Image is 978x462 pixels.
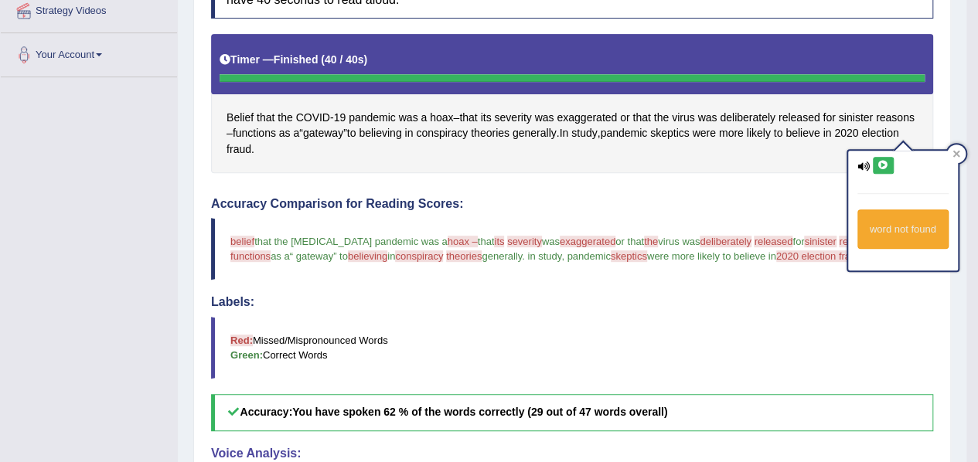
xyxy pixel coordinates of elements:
[507,236,542,247] span: severity
[290,250,293,262] span: “
[700,236,751,247] span: deliberately
[399,110,418,126] span: Click to see word definition
[230,236,254,247] span: belief
[672,110,695,126] span: Click to see word definition
[647,250,776,262] span: were more likely to believe in
[339,250,348,262] span: to
[293,125,299,141] span: Click to see word definition
[535,110,554,126] span: Click to see word definition
[334,110,346,126] span: Click to see word definition
[481,110,492,126] span: Click to see word definition
[387,250,395,262] span: in
[823,125,831,141] span: Click to see word definition
[650,125,690,141] span: Click to see word definition
[571,125,597,141] span: Click to see word definition
[211,197,933,211] h4: Accuracy Comparison for Reading Scores:
[257,110,274,126] span: Click to see word definition
[560,236,615,247] span: exaggerated
[211,394,933,430] h5: Accuracy:
[559,125,568,141] span: Click to see word definition
[416,125,468,141] span: Click to see word definition
[839,110,873,126] span: Click to see word definition
[364,53,368,66] b: )
[654,110,669,126] span: Click to see word definition
[333,250,336,262] span: ”
[876,110,915,126] span: Click to see word definition
[211,295,933,309] h4: Labels:
[823,110,835,126] span: Click to see word definition
[359,125,401,141] span: Click to see word definition
[522,250,525,262] span: .
[792,236,804,247] span: for
[478,236,495,247] span: that
[632,110,650,126] span: Click to see word definition
[557,110,617,126] span: Click to see word definition
[321,53,325,66] b: (
[658,236,700,247] span: virus was
[719,125,744,141] span: Click to see word definition
[644,236,658,247] span: the
[233,125,276,141] span: Click to see word definition
[292,406,667,418] b: You have spoken 62 % of the words correctly (29 out of 47 words overall)
[446,250,482,262] span: theories
[513,125,557,141] span: Click to see word definition
[227,110,254,126] span: Click to see word definition
[279,125,291,141] span: Click to see word definition
[274,53,319,66] b: Finished
[230,349,263,361] b: Green:
[779,110,820,126] span: Click to see word definition
[211,447,933,460] h4: Voice Analysis:
[254,236,448,247] span: that the [MEDICAL_DATA] pandemic was a
[567,250,610,262] span: pandemic
[692,125,715,141] span: Click to see word definition
[600,125,647,141] span: Click to see word definition
[620,110,629,126] span: Click to see word definition
[404,125,413,141] span: Click to see word definition
[527,250,561,262] span: in study
[494,236,504,247] span: its
[542,236,560,247] span: was
[278,110,292,126] span: Click to see word definition
[834,125,858,141] span: Click to see word definition
[774,125,783,141] span: Click to see word definition
[861,125,898,141] span: Click to see word definition
[230,335,253,346] b: Red:
[471,125,509,141] span: Click to see word definition
[421,110,427,126] span: Click to see word definition
[220,54,367,66] h5: Timer —
[271,250,290,262] span: as a
[325,53,364,66] b: 40 / 40s
[697,110,717,126] span: Click to see word definition
[227,141,251,158] span: Click to see word definition
[720,110,775,126] span: Click to see word definition
[785,125,820,141] span: Click to see word definition
[857,209,949,249] div: word not found
[348,250,387,262] span: believing
[296,250,333,262] span: gateway
[448,236,478,247] span: hoax –
[349,110,396,126] span: Click to see word definition
[395,250,443,262] span: conspiracy
[347,125,356,141] span: Click to see word definition
[1,33,177,72] a: Your Account
[482,250,522,262] span: generally
[747,125,771,141] span: Click to see word definition
[776,250,862,262] span: 2020 election fraud
[303,125,343,141] span: Click to see word definition
[459,110,477,126] span: Click to see word definition
[430,110,453,126] span: Click to see word definition
[211,317,933,379] blockquote: Missed/Mispronounced Words Correct Words
[561,250,564,262] span: ,
[494,110,531,126] span: Click to see word definition
[211,34,933,172] div: - – – “ ” . , .
[754,236,792,247] span: released
[296,110,330,126] span: Click to see word definition
[804,236,836,247] span: sinister
[615,236,644,247] span: or that
[611,250,647,262] span: skeptics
